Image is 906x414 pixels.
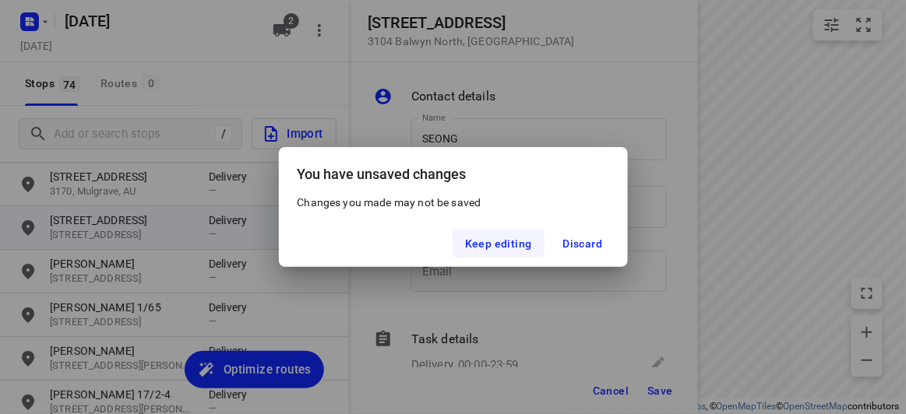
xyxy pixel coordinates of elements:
[298,195,609,210] p: Changes you made may not be saved
[551,230,615,258] button: Discard
[279,147,628,195] div: You have unsaved changes
[465,237,532,250] span: Keep editing
[563,237,603,250] span: Discard
[453,230,545,258] button: Keep editing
